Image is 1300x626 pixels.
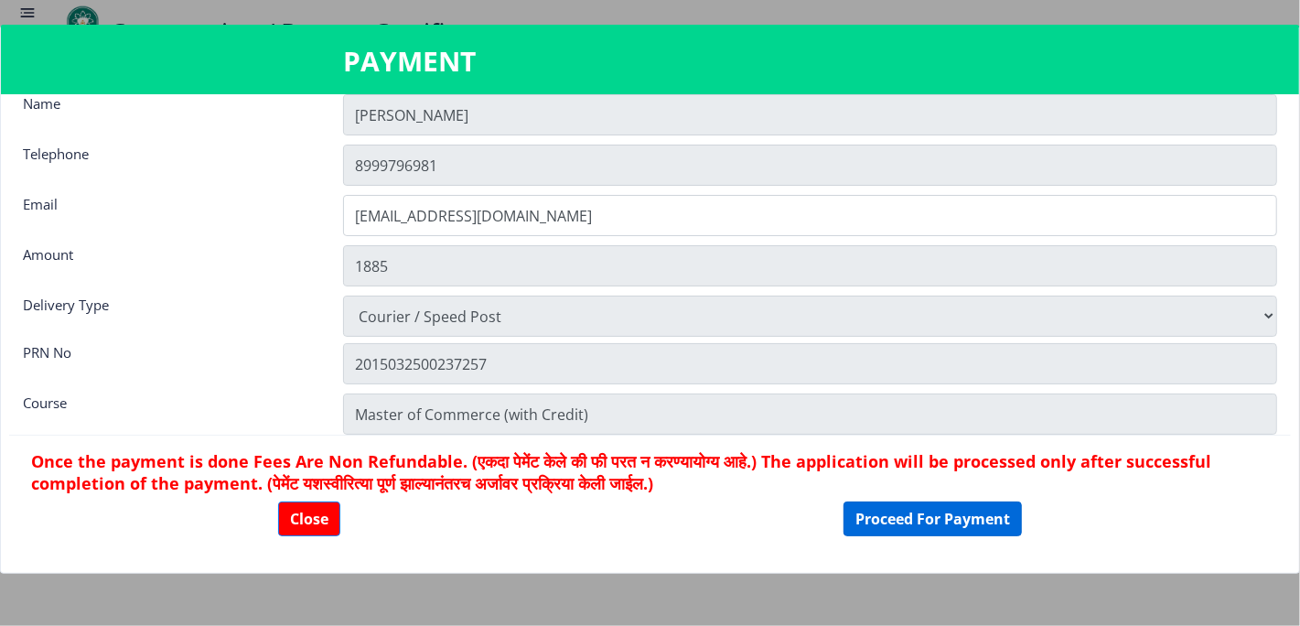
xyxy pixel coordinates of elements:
[343,394,1277,435] input: Zipcode
[278,502,340,536] button: Close
[9,296,329,332] div: Delivery Type
[343,94,1277,135] input: Name
[9,343,329,380] div: PRN No
[343,145,1277,186] input: Telephone
[343,43,957,80] h3: PAYMENT
[343,343,1277,384] input: Zipcode
[9,245,329,282] div: Amount
[9,145,329,181] div: Telephone
[9,394,329,430] div: Course
[9,94,329,131] div: Name
[343,245,1277,286] input: Amount
[343,195,1277,236] input: Email
[31,450,1269,494] h6: Once the payment is done Fees Are Non Refundable. (एकदा पेमेंट केले की फी परत न करण्यायोग्य आहे.)...
[9,195,329,232] div: Email
[843,502,1022,536] button: Proceed For Payment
